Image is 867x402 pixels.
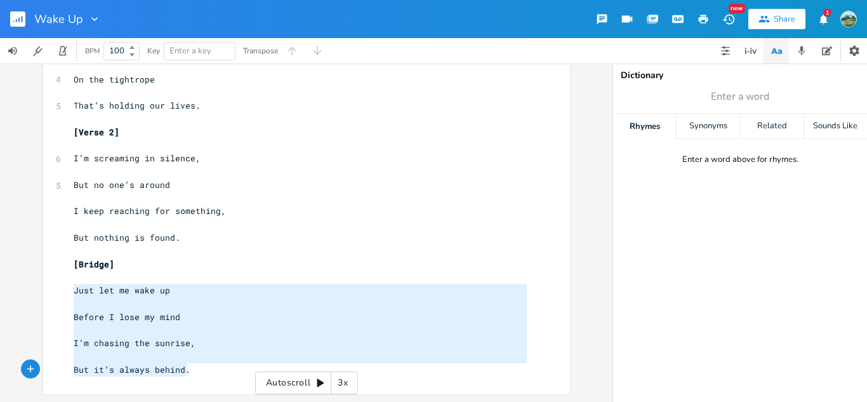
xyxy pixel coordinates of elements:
div: 3x [331,372,354,394]
span: Just let me wake up [74,285,170,296]
span: But it’s always behind. [74,364,190,375]
span: I keep reaching for something, [74,205,226,217]
div: Key [147,47,160,55]
button: New [716,8,741,30]
div: Enter a word above for rhymes. [682,154,798,165]
span: Before I lose my mind [74,311,180,323]
span: Enter a key [169,45,211,57]
span: [Verse 2] [74,126,119,138]
div: New [729,4,745,13]
div: Synonyms [677,114,739,139]
div: Dictionary [621,71,859,80]
span: Wake Up [34,13,83,25]
span: But no one’s around [74,179,170,191]
span: [Bridge] [74,258,114,270]
img: brooks mclanahan [840,11,857,27]
div: BPM [85,48,100,55]
span: Enter a word [711,90,769,104]
button: Share [748,9,805,29]
div: Autoscroll [255,372,358,394]
div: Rhymes [613,114,676,139]
div: Sounds Like [804,114,867,139]
div: Share [774,13,795,25]
span: But nothing is found. [74,232,180,243]
div: 1 [824,9,831,17]
span: On the tightrope [74,74,155,85]
span: I’m screaming in silence, [74,152,201,164]
div: Related [741,114,804,139]
button: 1 [811,8,836,30]
div: Transpose [243,47,278,55]
span: I’m chasing the sunrise, [74,337,195,349]
span: That’s holding our lives. [74,100,201,111]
